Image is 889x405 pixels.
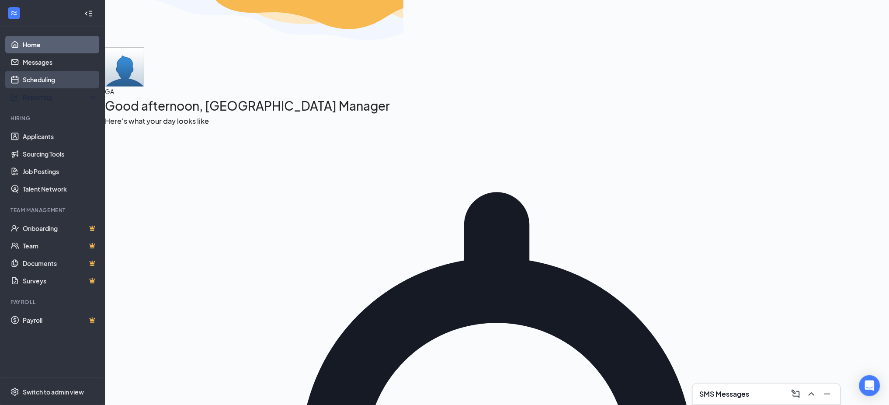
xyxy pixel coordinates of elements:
[700,389,750,399] h3: SMS Messages
[23,53,97,71] a: Messages
[10,298,96,306] div: Payroll
[822,389,833,399] svg: Minimize
[23,180,97,198] a: Talent Network
[23,128,97,145] a: Applicants
[23,71,97,88] a: Scheduling
[820,387,833,401] button: Minimize
[859,375,880,396] div: Open Intercom Messenger
[10,9,18,17] svg: WorkstreamLogo
[10,206,96,214] div: Team Management
[23,36,97,53] a: Home
[791,389,801,399] svg: ComposeMessage
[23,311,97,329] a: PayrollCrown
[23,237,97,255] a: TeamCrown
[10,115,96,122] div: Hiring
[788,387,802,401] button: ComposeMessage
[23,388,84,396] div: Switch to admin view
[10,93,19,101] svg: Analysis
[23,220,97,237] a: OnboardingCrown
[23,163,97,180] a: Job Postings
[84,9,93,18] svg: Collapse
[10,388,19,396] svg: Settings
[23,145,97,163] a: Sourcing Tools
[105,87,889,96] div: GA
[23,255,97,272] a: DocumentsCrown
[806,389,817,399] svg: ChevronUp
[23,93,98,101] div: Reporting
[105,115,889,127] h3: Here’s what your day looks like
[105,96,889,115] h1: Good afternoon, [GEOGRAPHIC_DATA] Manager
[105,47,144,87] img: Bettendorf Manager
[804,387,818,401] button: ChevronUp
[23,272,97,290] a: SurveysCrown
